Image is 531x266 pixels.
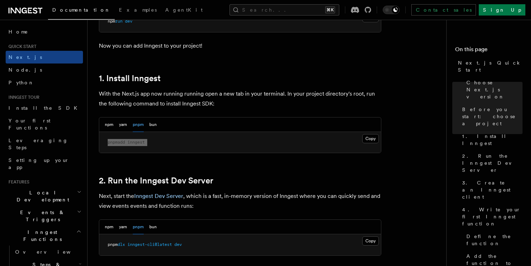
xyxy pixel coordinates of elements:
[455,56,523,76] a: Next.js Quick Start
[99,89,381,109] p: With the Next.js app now running running open a new tab in your terminal. In your project directo...
[8,28,28,35] span: Home
[105,220,113,234] button: npm
[6,64,83,76] a: Node.js
[99,176,213,186] a: 2. Run the Inngest Dev Server
[6,229,76,243] span: Inngest Functions
[161,2,207,19] a: AgentKit
[6,134,83,154] a: Leveraging Steps
[99,41,381,51] p: Now you can add Inngest to your project!
[6,44,36,49] span: Quick start
[466,79,523,100] span: Choose Next.js version
[362,236,379,246] button: Copy
[462,206,523,227] span: 4. Write your first Inngest function
[362,134,379,143] button: Copy
[105,117,113,132] button: npm
[459,150,523,176] a: 2. Run the Inngest Dev Server
[462,179,523,200] span: 3. Create an Inngest client
[133,117,144,132] button: pnpm
[52,7,111,13] span: Documentation
[6,95,40,100] span: Inngest tour
[6,102,83,114] a: Install the SDK
[8,105,82,111] span: Install the SDK
[6,209,77,223] span: Events & Triggers
[149,117,157,132] button: bun
[6,186,83,206] button: Local Development
[8,138,68,150] span: Leveraging Steps
[462,133,523,147] span: 1. Install Inngest
[411,4,476,16] a: Contact sales
[12,246,83,258] a: Overview
[48,2,115,20] a: Documentation
[464,76,523,103] a: Choose Next.js version
[8,54,42,60] span: Next.js
[8,157,69,170] span: Setting up your app
[127,140,145,145] span: inngest
[455,45,523,56] h4: On this page
[6,76,83,89] a: Python
[8,80,34,85] span: Python
[165,7,203,13] span: AgentKit
[15,249,88,255] span: Overview
[125,19,132,24] span: dev
[466,233,523,247] span: Define the function
[479,4,525,16] a: Sign Up
[119,117,127,132] button: yarn
[149,220,157,234] button: bun
[459,203,523,230] a: 4. Write your first Inngest function
[462,152,523,174] span: 2. Run the Inngest Dev Server
[459,103,523,130] a: Before you start: choose a project
[6,179,29,185] span: Features
[127,242,172,247] span: inngest-cli@latest
[108,140,118,145] span: pnpm
[118,242,125,247] span: dlx
[8,67,42,73] span: Node.js
[99,73,161,83] a: 1. Install Inngest
[119,220,127,234] button: yarn
[383,6,400,14] button: Toggle dark mode
[6,154,83,174] a: Setting up your app
[459,130,523,150] a: 1. Install Inngest
[229,4,339,16] button: Search...⌘K
[6,51,83,64] a: Next.js
[6,25,83,38] a: Home
[118,140,125,145] span: add
[8,118,50,131] span: Your first Functions
[6,114,83,134] a: Your first Functions
[119,7,157,13] span: Examples
[115,19,123,24] span: run
[115,2,161,19] a: Examples
[6,206,83,226] button: Events & Triggers
[174,242,182,247] span: dev
[325,6,335,13] kbd: ⌘K
[462,106,523,127] span: Before you start: choose a project
[99,191,381,211] p: Next, start the , which is a fast, in-memory version of Inngest where you can quickly send and vi...
[133,220,144,234] button: pnpm
[459,176,523,203] a: 3. Create an Inngest client
[134,193,183,199] a: Inngest Dev Server
[108,242,118,247] span: pnpm
[108,19,115,24] span: npm
[464,230,523,250] a: Define the function
[6,189,77,203] span: Local Development
[6,226,83,246] button: Inngest Functions
[458,59,523,73] span: Next.js Quick Start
